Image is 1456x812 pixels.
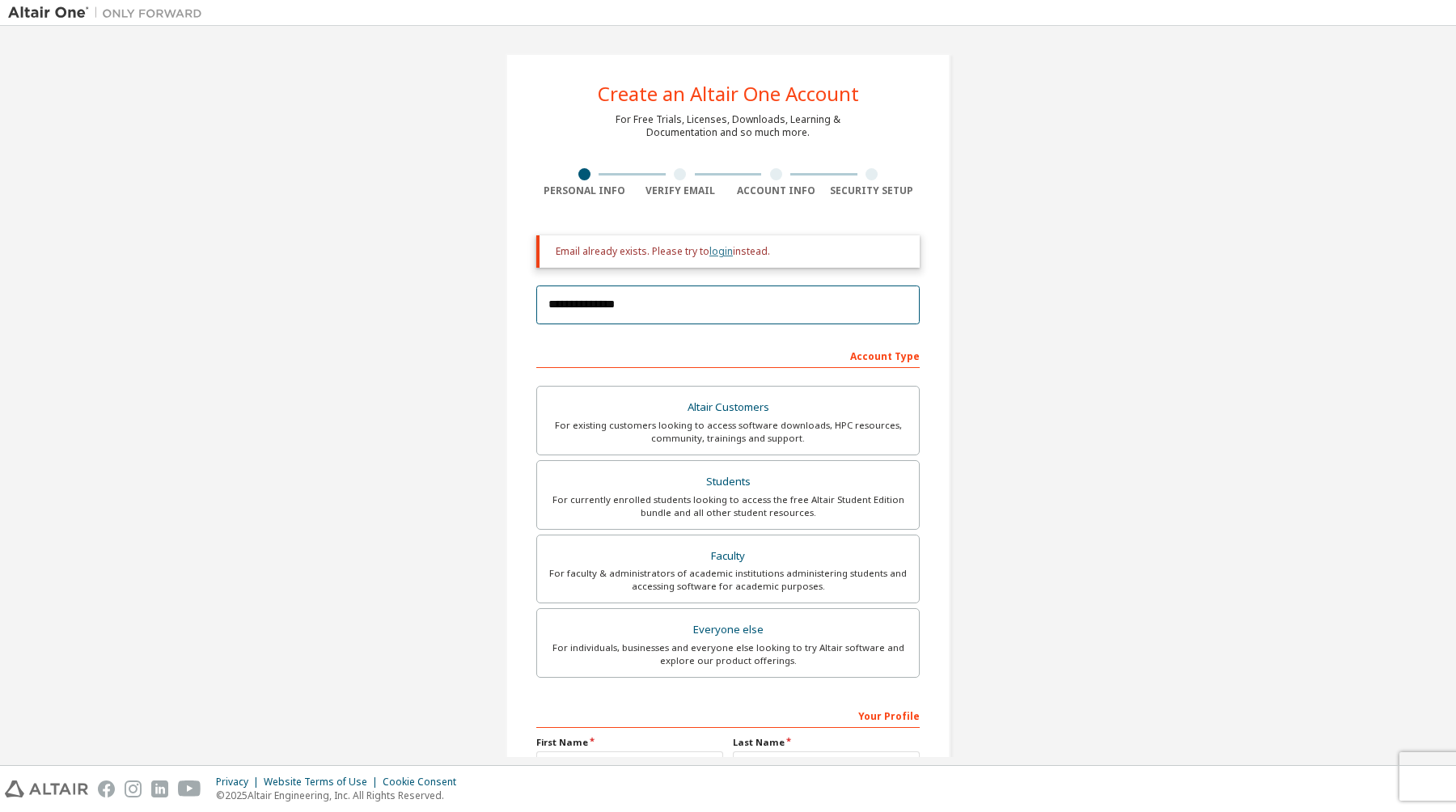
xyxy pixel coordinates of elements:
div: Cookie Consent [383,776,466,789]
p: © 2025 Altair Engineering, Inc. All Rights Reserved. [216,789,466,802]
div: Website Terms of Use [264,776,383,789]
label: Last Name [733,736,920,749]
div: Students [547,471,909,493]
div: Your Profile [536,702,920,728]
div: Personal Info [536,184,633,197]
label: First Name [536,736,723,749]
img: instagram.svg [125,780,142,797]
div: Security Setup [824,184,921,197]
img: linkedin.svg [151,780,168,797]
div: For individuals, businesses and everyone else looking to try Altair software and explore our prod... [547,641,909,667]
img: youtube.svg [178,780,201,797]
div: Account Info [728,184,824,197]
a: login [709,244,733,258]
div: For existing customers looking to access software downloads, HPC resources, community, trainings ... [547,419,909,445]
div: Everyone else [547,619,909,641]
div: For faculty & administrators of academic institutions administering students and accessing softwa... [547,567,909,593]
div: For currently enrolled students looking to access the free Altair Student Edition bundle and all ... [547,493,909,519]
div: Create an Altair One Account [598,84,859,104]
div: Privacy [216,776,264,789]
img: Altair One [8,5,210,21]
div: Account Type [536,342,920,368]
div: Faculty [547,545,909,568]
img: altair_logo.svg [5,780,88,797]
div: Verify Email [633,184,729,197]
div: Email already exists. Please try to instead. [556,245,907,258]
div: For Free Trials, Licenses, Downloads, Learning & Documentation and so much more. [616,113,840,139]
img: facebook.svg [98,780,115,797]
div: Altair Customers [547,396,909,419]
